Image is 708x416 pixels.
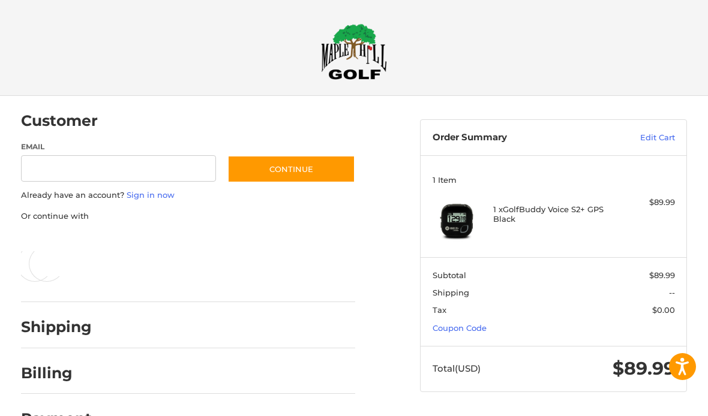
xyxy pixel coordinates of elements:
button: Continue [227,155,355,183]
h2: Billing [21,364,91,382]
span: Tax [433,305,446,315]
a: Sign in now [127,190,175,200]
div: $89.99 [614,197,675,209]
iframe: Google Customer Reviews [609,384,708,416]
span: Subtotal [433,270,466,280]
h4: 1 x GolfBuddy Voice S2+ GPS Black [493,204,611,224]
h3: 1 Item [433,175,675,185]
span: Total (USD) [433,363,481,374]
h2: Customer [21,111,98,130]
span: $89.99 [613,357,675,379]
p: Already have an account? [21,189,356,201]
a: Coupon Code [433,323,487,333]
span: $0.00 [652,305,675,315]
h3: Order Summary [433,132,598,144]
span: Shipping [433,288,469,297]
span: $89.99 [649,270,675,280]
a: Edit Cart [598,132,675,144]
label: Email [21,141,216,152]
p: Or continue with [21,210,356,222]
span: -- [669,288,675,297]
h2: Shipping [21,318,92,336]
img: Maple Hill Golf [321,23,387,80]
